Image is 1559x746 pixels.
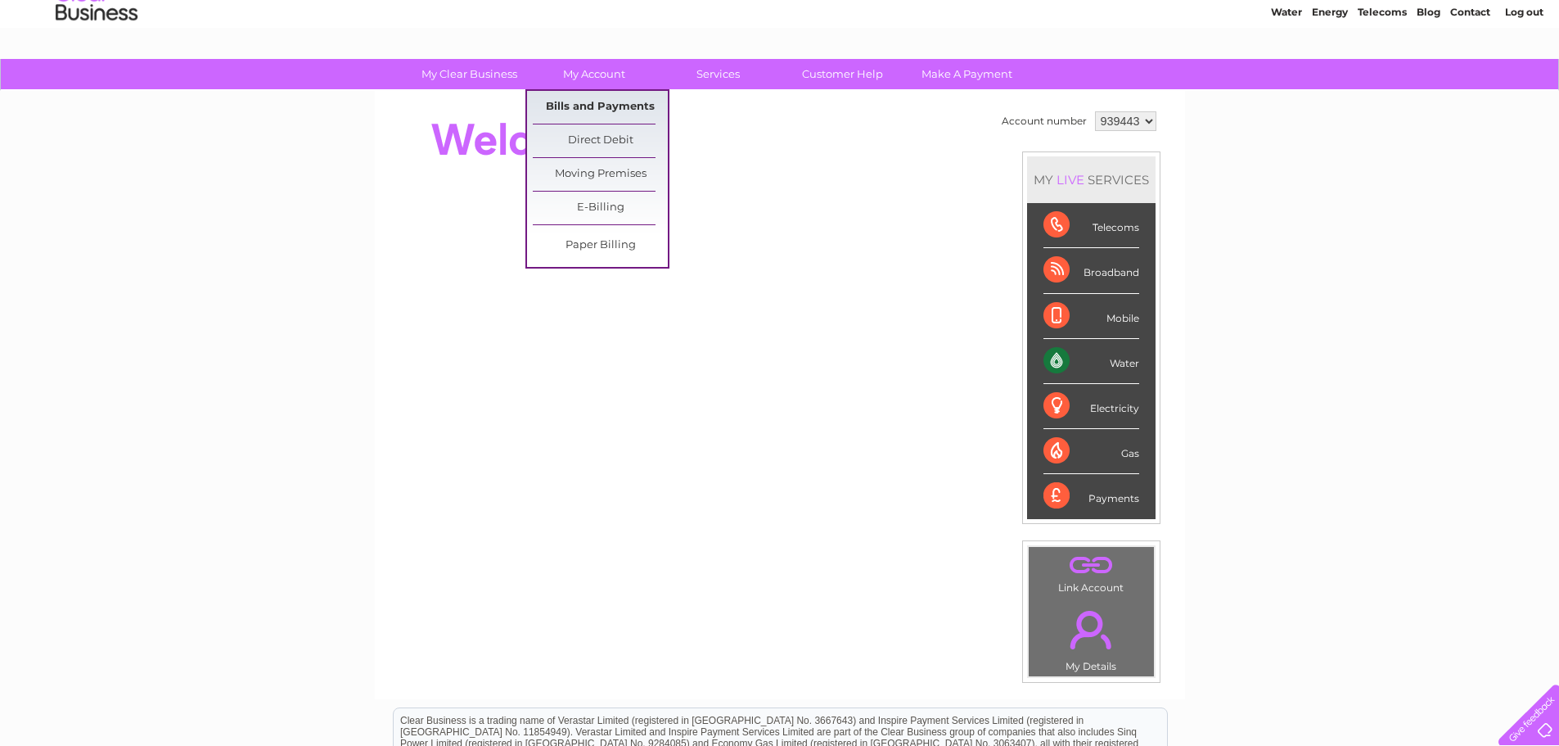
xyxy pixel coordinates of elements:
a: Make A Payment [899,59,1034,89]
a: Energy [1312,70,1348,82]
a: Customer Help [775,59,910,89]
a: Water [1271,70,1302,82]
a: Blog [1417,70,1440,82]
a: Telecoms [1358,70,1407,82]
a: . [1033,601,1150,658]
div: Mobile [1043,294,1139,339]
a: Log out [1505,70,1543,82]
img: logo.png [55,43,138,93]
td: My Details [1028,597,1155,677]
div: Gas [1043,429,1139,474]
div: MY SERVICES [1027,156,1156,203]
a: Direct Debit [533,124,668,157]
a: My Clear Business [402,59,537,89]
div: Water [1043,339,1139,384]
td: Account number [998,107,1091,135]
a: Services [651,59,786,89]
div: Broadband [1043,248,1139,293]
a: Bills and Payments [533,91,668,124]
div: Telecoms [1043,203,1139,248]
a: Contact [1450,70,1490,82]
a: E-Billing [533,192,668,224]
a: . [1033,551,1150,580]
a: Paper Billing [533,229,668,262]
td: Link Account [1028,546,1155,598]
div: Electricity [1043,384,1139,429]
div: LIVE [1053,172,1088,188]
a: Moving Premises [533,158,668,191]
a: 0333 014 3131 [1250,8,1363,29]
div: Payments [1043,474,1139,518]
div: Clear Business is a trading name of Verastar Limited (registered in [GEOGRAPHIC_DATA] No. 3667643... [394,9,1167,79]
a: My Account [526,59,661,89]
